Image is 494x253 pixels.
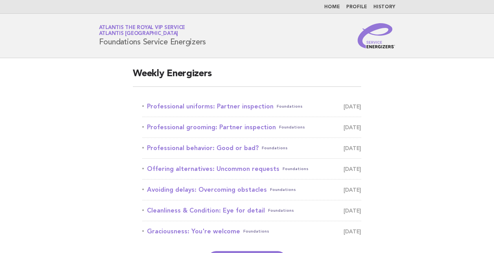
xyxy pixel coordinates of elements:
[324,5,340,9] a: Home
[243,226,269,237] span: Foundations
[343,205,361,216] span: [DATE]
[142,122,361,133] a: Professional grooming: Partner inspectionFoundations [DATE]
[142,143,361,154] a: Professional behavior: Good or bad?Foundations [DATE]
[142,184,361,195] a: Avoiding delays: Overcoming obstaclesFoundations [DATE]
[283,163,309,174] span: Foundations
[142,205,361,216] a: Cleanliness & Condition: Eye for detailFoundations [DATE]
[99,26,206,46] h1: Foundations Service Energizers
[142,101,361,112] a: Professional uniforms: Partner inspectionFoundations [DATE]
[262,143,288,154] span: Foundations
[358,23,395,48] img: Service Energizers
[343,163,361,174] span: [DATE]
[268,205,294,216] span: Foundations
[343,101,361,112] span: [DATE]
[279,122,305,133] span: Foundations
[343,184,361,195] span: [DATE]
[277,101,303,112] span: Foundations
[142,226,361,237] a: Graciousness: You're welcomeFoundations [DATE]
[343,143,361,154] span: [DATE]
[346,5,367,9] a: Profile
[343,122,361,133] span: [DATE]
[142,163,361,174] a: Offering alternatives: Uncommon requestsFoundations [DATE]
[99,25,185,36] a: Atlantis the Royal VIP ServiceAtlantis [GEOGRAPHIC_DATA]
[270,184,296,195] span: Foundations
[373,5,395,9] a: History
[99,31,178,37] span: Atlantis [GEOGRAPHIC_DATA]
[133,68,361,87] h2: Weekly Energizers
[343,226,361,237] span: [DATE]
